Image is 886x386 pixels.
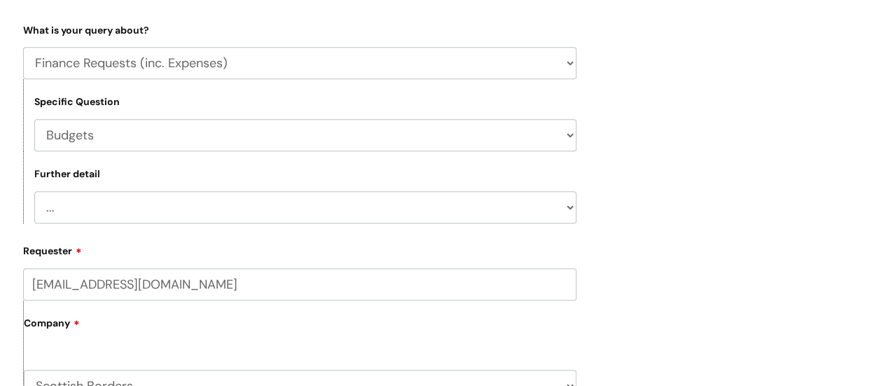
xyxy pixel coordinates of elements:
label: Specific Question [34,96,120,108]
label: Company [24,312,576,344]
label: What is your query about? [23,22,576,36]
label: Requester [23,240,576,257]
input: Email [23,268,576,301]
label: Further detail [34,168,100,180]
